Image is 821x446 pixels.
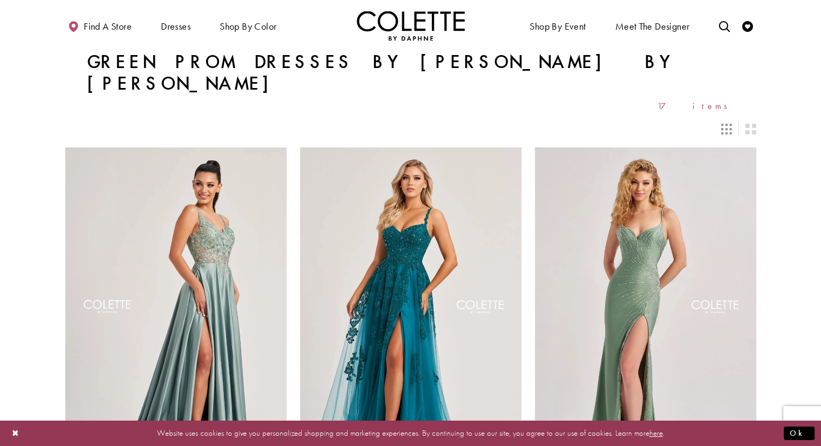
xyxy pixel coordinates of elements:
[158,11,193,40] span: Dresses
[530,21,586,32] span: Shop By Event
[716,11,732,40] a: Toggle search
[527,11,588,40] span: Shop By Event
[217,11,279,40] span: Shop by color
[745,124,756,134] span: Switch layout to 2 columns
[161,21,191,32] span: Dresses
[615,21,690,32] span: Meet the designer
[220,21,276,32] span: Shop by color
[6,424,25,443] button: Close Dialog
[78,426,743,441] p: Website uses cookies to give you personalized shopping and marketing experiences. By continuing t...
[721,124,732,134] span: Switch layout to 3 columns
[739,11,756,40] a: Check Wishlist
[357,11,465,40] img: Colette by Daphne
[357,11,465,40] a: Visit Home Page
[65,11,134,40] a: Find a store
[649,428,663,438] a: here
[84,21,132,32] span: Find a store
[657,102,735,111] span: 17 items
[784,427,815,440] button: Submit Dialog
[87,51,735,94] h1: Green Prom Dresses by [PERSON_NAME] by [PERSON_NAME]
[613,11,693,40] a: Meet the designer
[59,117,763,141] div: Layout Controls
